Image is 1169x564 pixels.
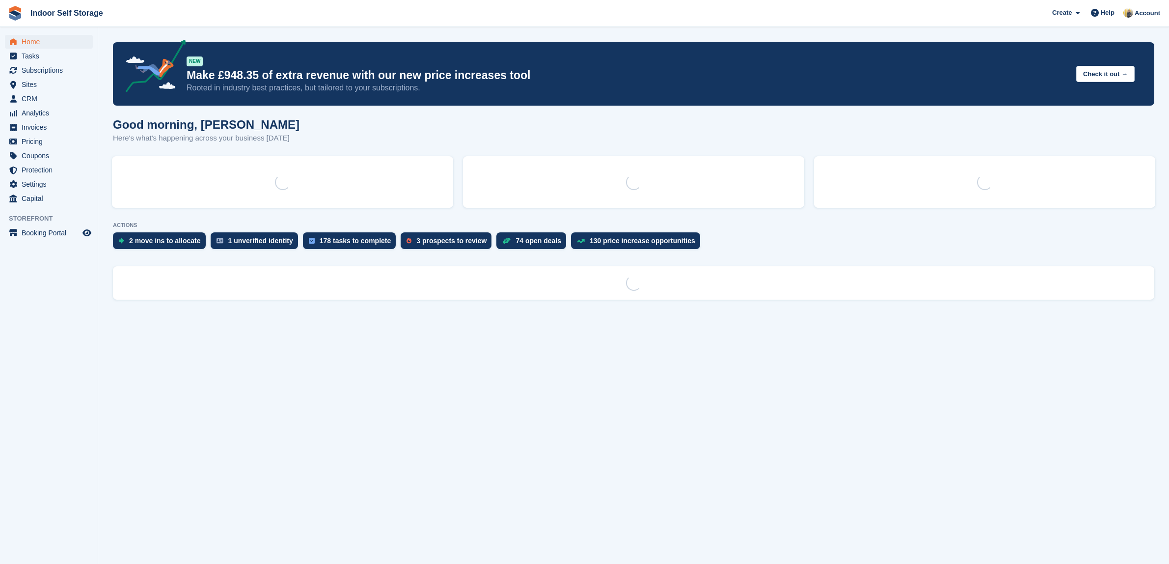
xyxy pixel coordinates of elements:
a: 130 price increase opportunities [571,232,705,254]
div: 130 price increase opportunities [590,237,695,245]
span: CRM [22,92,81,106]
span: Create [1052,8,1072,18]
span: Sites [22,78,81,91]
a: 74 open deals [496,232,571,254]
a: menu [5,163,93,177]
a: menu [5,149,93,163]
a: menu [5,106,93,120]
a: menu [5,135,93,148]
img: verify_identity-adf6edd0f0f0b5bbfe63781bf79b02c33cf7c696d77639b501bdc392416b5a36.svg [217,238,223,244]
span: Protection [22,163,81,177]
span: Tasks [22,49,81,63]
a: menu [5,120,93,134]
div: 178 tasks to complete [320,237,391,245]
img: Jo Moon [1123,8,1133,18]
img: task-75834270c22a3079a89374b754ae025e5fb1db73e45f91037f5363f120a921f8.svg [309,238,315,244]
img: move_ins_to_allocate_icon-fdf77a2bb77ea45bf5b3d319d69a93e2d87916cf1d5bf7949dd705db3b84f3ca.svg [119,238,124,244]
img: price-adjustments-announcement-icon-8257ccfd72463d97f412b2fc003d46551f7dbcb40ab6d574587a9cd5c0d94... [117,40,186,96]
span: Account [1135,8,1160,18]
a: menu [5,78,93,91]
span: Booking Portal [22,226,81,240]
a: menu [5,35,93,49]
h1: Good morning, [PERSON_NAME] [113,118,299,131]
div: 74 open deals [516,237,561,245]
a: 178 tasks to complete [303,232,401,254]
div: 2 move ins to allocate [129,237,201,245]
div: 1 unverified identity [228,237,293,245]
span: Coupons [22,149,81,163]
a: menu [5,63,93,77]
a: menu [5,192,93,205]
a: 3 prospects to review [401,232,496,254]
span: Analytics [22,106,81,120]
a: Preview store [81,227,93,239]
p: Rooted in industry best practices, but tailored to your subscriptions. [187,83,1068,93]
a: menu [5,226,93,240]
p: Here's what's happening across your business [DATE] [113,133,299,144]
a: 2 move ins to allocate [113,232,211,254]
img: stora-icon-8386f47178a22dfd0bd8f6a31ec36ba5ce8667c1dd55bd0f319d3a0aa187defe.svg [8,6,23,21]
a: menu [5,177,93,191]
span: Subscriptions [22,63,81,77]
img: prospect-51fa495bee0391a8d652442698ab0144808aea92771e9ea1ae160a38d050c398.svg [407,238,411,244]
img: deal-1b604bf984904fb50ccaf53a9ad4b4a5d6e5aea283cecdc64d6e3604feb123c2.svg [502,237,511,244]
div: 3 prospects to review [416,237,487,245]
a: menu [5,49,93,63]
span: Home [22,35,81,49]
a: Indoor Self Storage [27,5,107,21]
span: Capital [22,192,81,205]
button: Check it out → [1076,66,1135,82]
span: Pricing [22,135,81,148]
p: ACTIONS [113,222,1154,228]
a: 1 unverified identity [211,232,303,254]
span: Settings [22,177,81,191]
span: Storefront [9,214,98,224]
div: NEW [187,56,203,66]
p: Make £948.35 of extra revenue with our new price increases tool [187,68,1068,83]
a: menu [5,92,93,106]
img: price_increase_opportunities-93ffe204e8149a01c8c9dc8f82e8f89637d9d84a8eef4429ea346261dce0b2c0.svg [577,239,585,243]
span: Help [1101,8,1115,18]
span: Invoices [22,120,81,134]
